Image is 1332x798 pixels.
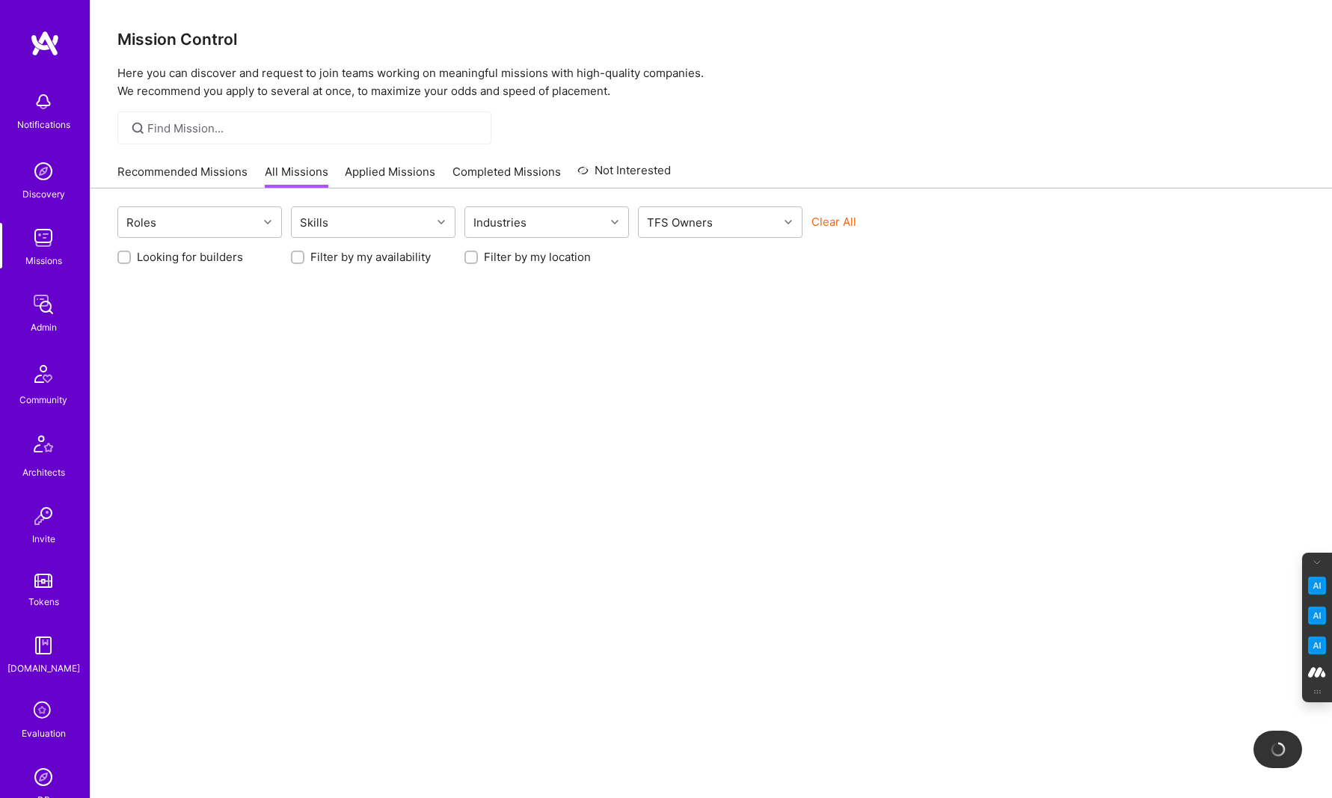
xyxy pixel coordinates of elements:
label: Looking for builders [137,249,243,265]
img: tokens [34,574,52,588]
div: Industries [470,212,530,233]
img: Email Tone Analyzer icon [1308,607,1326,624]
div: Admin [31,319,57,335]
button: Clear All [811,214,856,230]
div: Invite [32,531,55,547]
img: Admin Search [28,762,58,792]
div: Community [19,392,67,408]
i: icon SearchGrey [129,120,147,137]
div: TFS Owners [643,212,716,233]
img: discovery [28,156,58,186]
img: Architects [25,429,61,464]
img: Key Point Extractor icon [1308,577,1326,595]
a: Recommended Missions [117,164,248,188]
a: All Missions [265,164,328,188]
input: Find Mission... [147,120,480,136]
div: Tokens [28,594,59,610]
i: icon Chevron [264,218,271,226]
a: Not Interested [577,162,671,188]
i: icon SelectionTeam [29,697,58,725]
h3: Mission Control [117,30,1305,49]
a: Applied Missions [345,164,435,188]
img: teamwork [28,223,58,253]
label: Filter by my availability [310,249,431,265]
img: Community [25,356,61,392]
img: logo [30,30,60,57]
div: Skills [296,212,332,233]
div: Notifications [17,117,70,132]
div: Roles [123,212,160,233]
img: Invite [28,501,58,531]
label: Filter by my location [484,249,591,265]
a: Completed Missions [452,164,561,188]
i: icon Chevron [438,218,445,226]
div: Evaluation [22,725,66,741]
img: guide book [28,630,58,660]
div: Missions [25,253,62,268]
img: loading [1271,742,1286,757]
img: bell [28,87,58,117]
div: Discovery [22,186,65,202]
i: icon Chevron [611,218,619,226]
img: Jargon Buster icon [1308,636,1326,654]
img: admin teamwork [28,289,58,319]
i: icon Chevron [785,218,792,226]
p: Here you can discover and request to join teams working on meaningful missions with high-quality ... [117,64,1305,100]
div: [DOMAIN_NAME] [7,660,80,676]
div: Architects [22,464,65,480]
